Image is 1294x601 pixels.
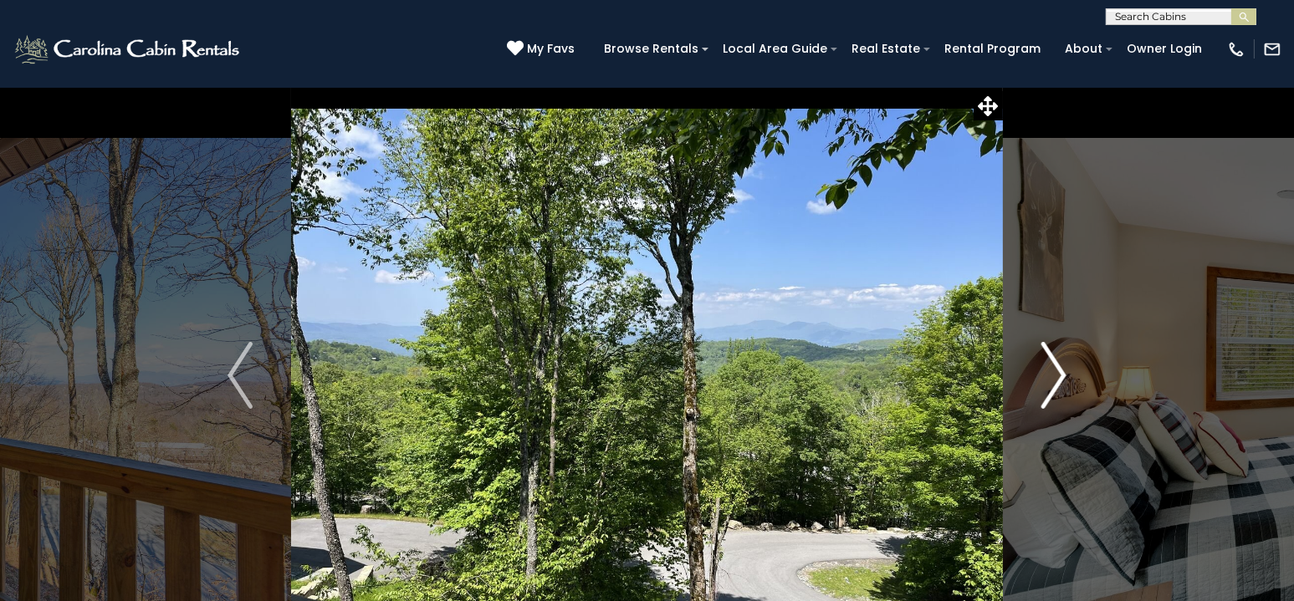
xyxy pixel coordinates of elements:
span: My Favs [527,40,575,58]
img: arrow [1041,342,1066,409]
a: Local Area Guide [714,36,836,62]
a: My Favs [507,40,579,59]
a: Rental Program [936,36,1049,62]
a: Real Estate [843,36,928,62]
img: White-1-2.png [13,33,244,66]
a: About [1056,36,1111,62]
img: phone-regular-white.png [1227,40,1245,59]
img: mail-regular-white.png [1263,40,1281,59]
a: Owner Login [1118,36,1210,62]
a: Browse Rentals [596,36,707,62]
img: arrow [228,342,253,409]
